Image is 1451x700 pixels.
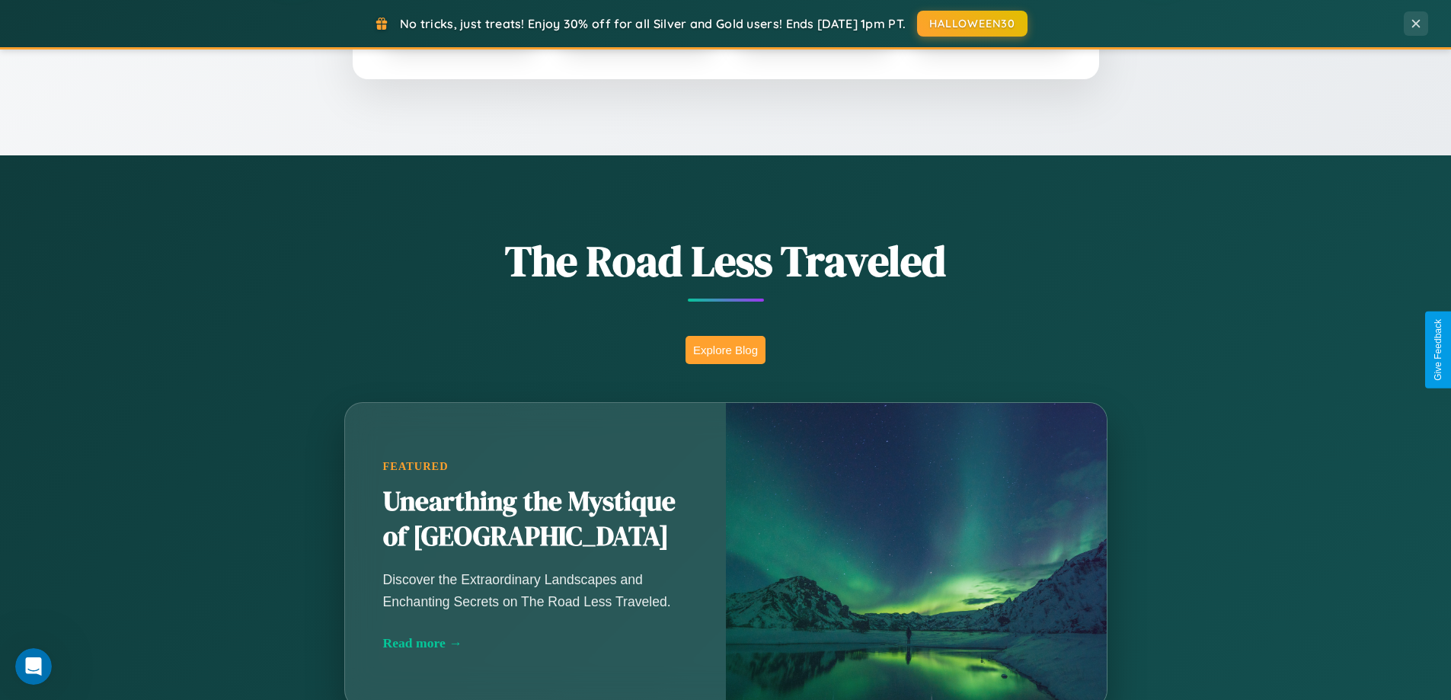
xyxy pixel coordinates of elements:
p: Discover the Extraordinary Landscapes and Enchanting Secrets on The Road Less Traveled. [383,569,688,612]
button: HALLOWEEN30 [917,11,1028,37]
h1: The Road Less Traveled [269,232,1183,290]
iframe: Intercom live chat [15,648,52,685]
button: Explore Blog [686,336,765,364]
h2: Unearthing the Mystique of [GEOGRAPHIC_DATA] [383,484,688,555]
div: Give Feedback [1433,319,1443,381]
span: No tricks, just treats! Enjoy 30% off for all Silver and Gold users! Ends [DATE] 1pm PT. [400,16,906,31]
div: Featured [383,460,688,473]
div: Read more → [383,635,688,651]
